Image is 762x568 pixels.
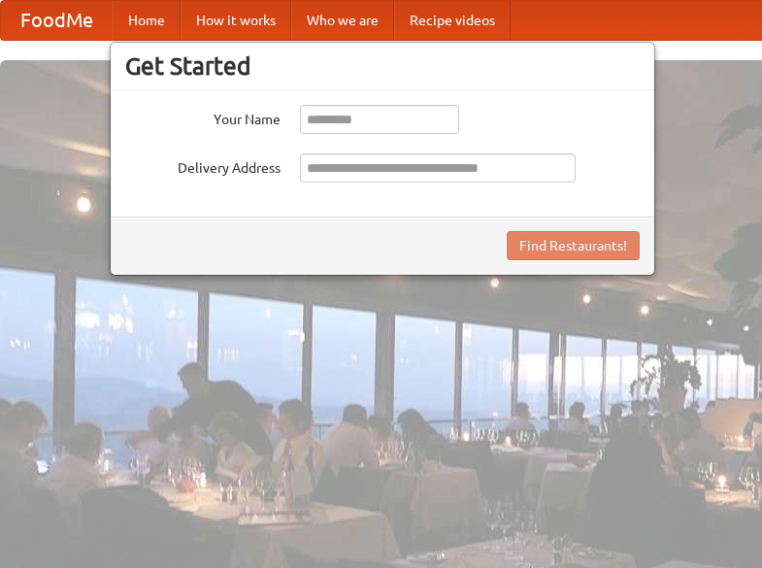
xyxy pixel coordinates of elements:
[181,1,291,40] a: How it works
[113,1,181,40] a: Home
[125,153,281,178] label: Delivery Address
[125,105,281,129] label: Your Name
[291,1,394,40] a: Who we are
[507,231,640,260] button: Find Restaurants!
[1,1,113,40] a: FoodMe
[394,1,511,40] a: Recipe videos
[125,51,640,81] h3: Get Started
